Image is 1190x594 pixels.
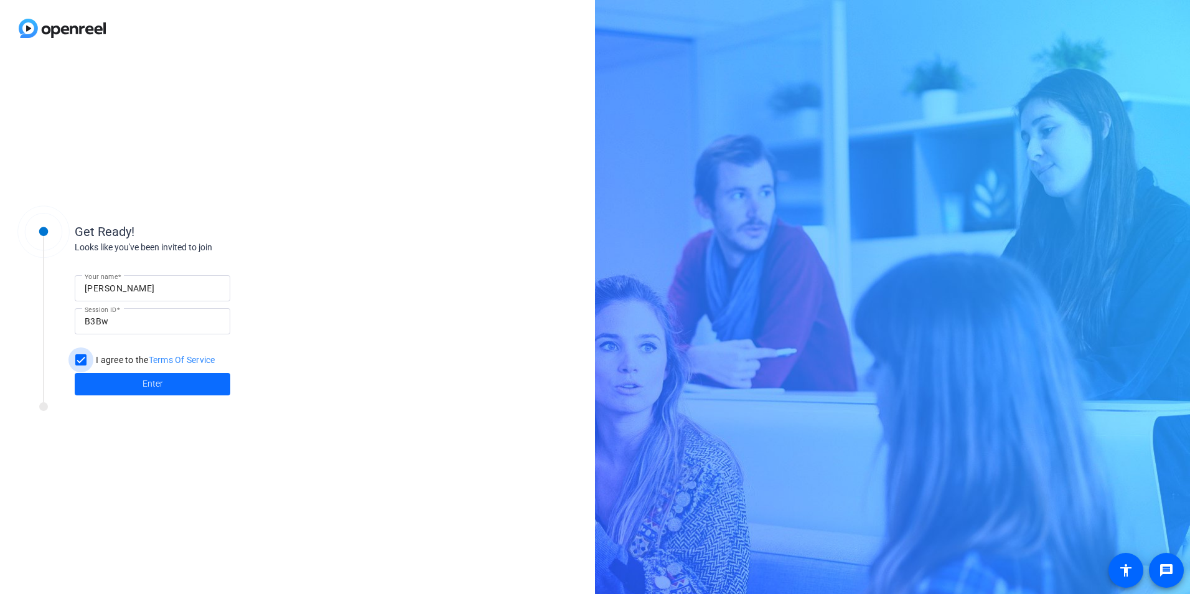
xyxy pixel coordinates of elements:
[93,354,215,366] label: I agree to the
[1159,563,1174,578] mat-icon: message
[75,373,230,395] button: Enter
[143,377,163,390] span: Enter
[149,355,215,365] a: Terms Of Service
[75,241,324,254] div: Looks like you've been invited to join
[1118,563,1133,578] mat-icon: accessibility
[85,306,116,313] mat-label: Session ID
[85,273,118,280] mat-label: Your name
[75,222,324,241] div: Get Ready!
